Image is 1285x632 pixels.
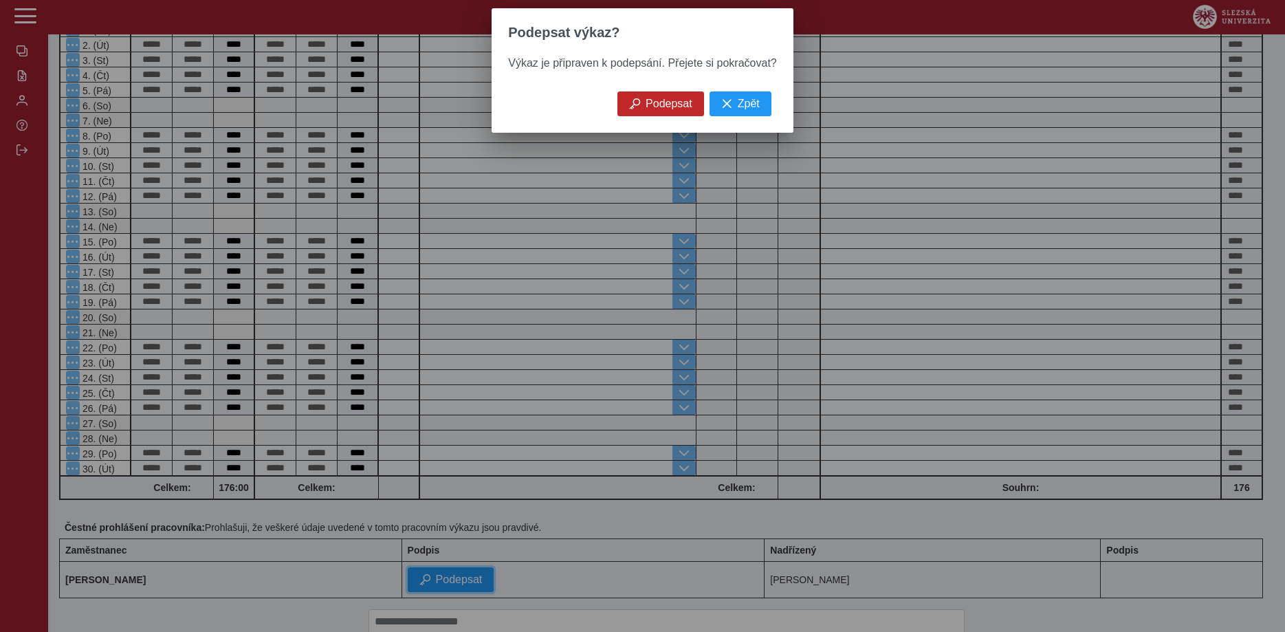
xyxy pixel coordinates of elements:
span: Výkaz je připraven k podepsání. Přejete si pokračovat? [508,57,776,69]
button: Podepsat [617,91,704,116]
span: Podepsat [646,98,692,110]
span: Podepsat výkaz? [508,25,619,41]
span: Zpět [738,98,760,110]
button: Zpět [710,91,771,116]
